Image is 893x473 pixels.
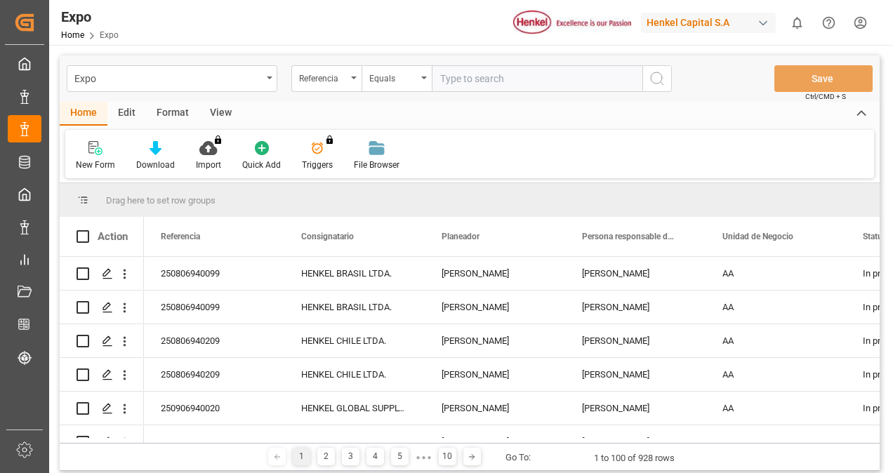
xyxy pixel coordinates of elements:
[60,392,144,425] div: Press SPACE to select this row.
[706,392,846,425] div: AA
[425,358,565,391] div: [PERSON_NAME]
[391,448,409,465] div: 5
[98,230,128,243] div: Action
[67,65,277,92] button: open menu
[284,291,425,324] div: HENKEL BRASIL LTDA.
[60,291,144,324] div: Press SPACE to select this row.
[706,324,846,357] div: AA
[565,324,706,357] div: [PERSON_NAME]
[641,13,776,33] div: Henkel Capital S.A
[565,392,706,425] div: [PERSON_NAME]
[863,232,887,241] span: Status
[107,102,146,126] div: Edit
[106,195,216,206] span: Drag here to set row groups
[416,452,431,462] div: ● ● ●
[513,11,631,35] img: Henkel%20logo.jpg_1689854090.jpg
[293,448,310,465] div: 1
[425,425,565,458] div: [PERSON_NAME]
[565,358,706,391] div: [PERSON_NAME]
[642,65,672,92] button: search button
[781,7,813,39] button: show 0 new notifications
[425,291,565,324] div: [PERSON_NAME]
[366,448,384,465] div: 4
[774,65,873,92] button: Save
[362,65,432,92] button: open menu
[199,102,242,126] div: View
[144,425,284,458] div: 250706940191
[706,358,846,391] div: AA
[706,425,846,458] div: AA
[284,425,425,458] div: HENKEL BRASIL LTDA.
[805,91,846,102] span: Ctrl/CMD + S
[284,257,425,290] div: HENKEL BRASIL LTDA.
[284,324,425,357] div: HENKEL CHILE LTDA.
[505,451,531,465] div: Go To:
[369,69,417,85] div: Equals
[594,451,675,465] div: 1 to 100 of 928 rows
[60,425,144,459] div: Press SPACE to select this row.
[442,232,479,241] span: Planeador
[425,257,565,290] div: [PERSON_NAME]
[60,102,107,126] div: Home
[61,6,119,27] div: Expo
[144,324,284,357] div: 250806940209
[146,102,199,126] div: Format
[242,159,281,171] div: Quick Add
[161,232,200,241] span: Referencia
[354,159,399,171] div: File Browser
[432,65,642,92] input: Type to search
[706,257,846,290] div: AA
[317,448,335,465] div: 2
[144,358,284,391] div: 250806940209
[284,392,425,425] div: HENKEL GLOBAL SUPPLY CHAIN B.V
[61,30,84,40] a: Home
[565,257,706,290] div: [PERSON_NAME]
[136,159,175,171] div: Download
[641,9,781,36] button: Henkel Capital S.A
[144,392,284,425] div: 250906940020
[722,232,793,241] span: Unidad de Negocio
[74,69,262,86] div: Expo
[144,291,284,324] div: 250806940099
[301,232,354,241] span: Consignatario
[565,425,706,458] div: [PERSON_NAME]
[60,358,144,392] div: Press SPACE to select this row.
[144,257,284,290] div: 250806940099
[706,291,846,324] div: AA
[299,69,347,85] div: Referencia
[439,448,456,465] div: 10
[565,291,706,324] div: [PERSON_NAME]
[425,324,565,357] div: [PERSON_NAME]
[76,159,115,171] div: New Form
[60,257,144,291] div: Press SPACE to select this row.
[284,358,425,391] div: HENKEL CHILE LTDA.
[291,65,362,92] button: open menu
[425,392,565,425] div: [PERSON_NAME]
[582,232,676,241] span: Persona responsable de seguimiento
[60,324,144,358] div: Press SPACE to select this row.
[813,7,845,39] button: Help Center
[342,448,359,465] div: 3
